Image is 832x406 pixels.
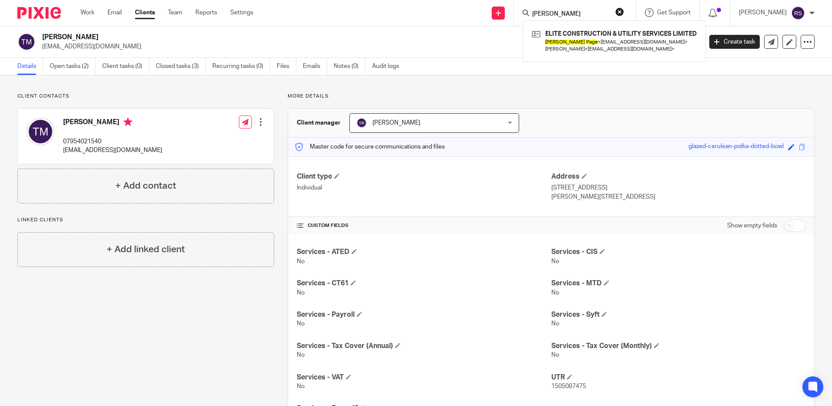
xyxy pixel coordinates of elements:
h4: + Add contact [115,179,176,193]
span: Get Support [657,10,691,16]
p: [PERSON_NAME] [739,8,787,17]
span: [PERSON_NAME] [372,120,420,126]
span: 1505087475 [551,383,586,389]
span: No [297,352,305,358]
i: Primary [124,118,132,126]
h4: Services - VAT [297,373,551,382]
span: No [297,258,305,264]
h4: Services - Payroll [297,310,551,319]
span: No [551,321,559,327]
p: Linked clients [17,217,274,223]
a: Open tasks (2) [50,58,96,75]
span: No [551,258,559,264]
a: Recurring tasks (0) [212,58,270,75]
h4: Services - MTD [551,279,805,288]
h4: Services - Tax Cover (Annual) [297,342,551,351]
h4: UTR [551,373,805,382]
a: Emails [303,58,327,75]
p: [EMAIL_ADDRESS][DOMAIN_NAME] [63,146,162,155]
a: Files [277,58,296,75]
h4: Services - CIS [551,247,805,257]
h4: Address [551,172,805,181]
span: No [297,383,305,389]
h3: Client manager [297,118,341,127]
a: Team [168,8,182,17]
label: Show empty fields [727,221,777,230]
a: Closed tasks (3) [156,58,206,75]
a: Settings [230,8,253,17]
img: svg%3E [17,33,36,51]
h4: Services - CT61 [297,279,551,288]
span: No [551,352,559,358]
h4: Client type [297,172,551,181]
img: Pixie [17,7,61,19]
p: [PERSON_NAME][STREET_ADDRESS] [551,193,805,201]
h4: [PERSON_NAME] [63,118,162,129]
button: Clear [615,7,624,16]
a: Audit logs [372,58,406,75]
input: Search [531,10,610,18]
p: Master code for secure communications and files [295,142,445,151]
a: Email [107,8,122,17]
a: Work [81,8,94,17]
span: No [297,321,305,327]
p: [EMAIL_ADDRESS][DOMAIN_NAME] [42,42,696,51]
p: 07954021540 [63,137,162,146]
img: svg%3E [27,118,54,145]
a: Create task [709,35,760,49]
a: Clients [135,8,155,17]
h4: + Add linked client [107,243,185,256]
a: Details [17,58,43,75]
div: glazed-cerulean-polka-dotted-bowl [688,142,784,152]
h4: Services - Tax Cover (Monthly) [551,342,805,351]
h4: Services - Syft [551,310,805,319]
a: Notes (0) [334,58,366,75]
p: More details [288,93,815,100]
h4: CUSTOM FIELDS [297,222,551,229]
span: No [551,290,559,296]
p: Client contacts [17,93,274,100]
h4: Services - ATED [297,247,551,257]
h2: [PERSON_NAME] [42,33,565,42]
img: svg%3E [356,118,367,128]
img: svg%3E [791,6,805,20]
a: Client tasks (0) [102,58,149,75]
p: [STREET_ADDRESS] [551,183,805,192]
span: No [297,290,305,296]
a: Reports [195,8,217,17]
p: Individual [297,183,551,192]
